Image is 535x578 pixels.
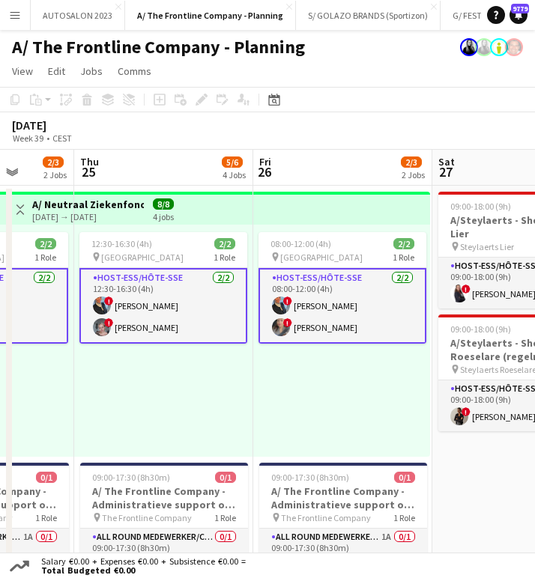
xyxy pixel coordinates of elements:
span: 09:00-18:00 (9h) [450,201,511,212]
a: Edit [42,61,71,81]
div: [DATE] → [DATE] [32,211,144,222]
span: 12:30-16:30 (4h) [91,238,152,249]
span: ! [462,407,471,416]
span: The Frontline Company [102,512,192,523]
app-job-card: 08:00-12:00 (4h)2/2 [GEOGRAPHIC_DATA]1 RoleHost-ess/Hôte-sse2/208:00-12:00 (4h)![PERSON_NAME]![PE... [259,232,426,344]
span: 1 Role [35,512,57,523]
span: Comms [118,64,151,78]
span: Jobs [80,64,103,78]
app-user-avatar: Peter Desart [505,38,523,56]
span: 8/8 [153,198,174,210]
span: The Frontline Company [281,512,371,523]
span: 09:00-17:30 (8h30m) [92,472,170,483]
div: 2 Jobs [402,169,425,180]
span: 1 Role [214,252,235,263]
div: 4 Jobs [223,169,246,180]
span: Edit [48,64,65,78]
div: Salary €0.00 + Expenses €0.00 + Subsistence €0.00 = [32,557,249,575]
span: Steylaerts Lier [460,241,514,252]
span: 2/2 [393,238,414,249]
div: 2 Jobs [43,169,67,180]
span: [GEOGRAPHIC_DATA] [280,252,363,263]
span: ! [462,285,471,293]
span: 1 Role [214,512,236,523]
button: S/ GOLAZO BRANDS (Sportizon) [296,1,441,30]
button: AUTOSALON 2023 [31,1,125,30]
span: 2/2 [214,238,235,249]
span: 0/1 [215,472,236,483]
span: 5/6 [222,156,243,168]
span: 25 [78,163,99,180]
span: [GEOGRAPHIC_DATA] [101,252,184,263]
h3: A/ The Frontline Company - Administratieve support op TFC Kantoor [80,484,248,511]
app-user-avatar: Tess Wouters [460,38,478,56]
span: 1 Role [393,252,414,263]
button: A/ The Frontline Company - Planning [125,1,296,30]
span: 2/3 [43,156,64,168]
span: ! [283,318,292,327]
span: 0/1 [36,472,57,483]
span: 26 [257,163,271,180]
span: 09:00-18:00 (9h) [450,323,511,335]
a: View [6,61,39,81]
span: 2/2 [35,238,56,249]
app-card-role: Host-ess/Hôte-sse2/208:00-12:00 (4h)![PERSON_NAME]![PERSON_NAME] [259,268,426,344]
span: 27 [436,163,455,180]
h3: A/ The Frontline Company - Administratieve support op TFC Kantoor [259,484,427,511]
span: 08:00-12:00 (4h) [270,238,331,249]
span: ! [283,296,292,305]
span: 09:00-17:30 (8h30m) [271,472,349,483]
span: ! [104,296,113,305]
span: View [12,64,33,78]
span: Total Budgeted €0.00 [41,566,246,575]
div: [DATE] [12,118,106,133]
app-user-avatar: Tess Wouters [475,38,493,56]
span: 1 Role [34,252,56,263]
a: Jobs [74,61,109,81]
app-job-card: 12:30-16:30 (4h)2/2 [GEOGRAPHIC_DATA]1 RoleHost-ess/Hôte-sse2/212:30-16:30 (4h)![PERSON_NAME]![PE... [79,232,247,344]
span: Sat [438,155,455,168]
span: 1 Role [393,512,415,523]
span: Thu [80,155,99,168]
span: 2/3 [401,156,422,168]
a: Comms [112,61,157,81]
span: 9779 [511,4,529,13]
h3: A/ Neutraal Ziekenfonds Vlaanderen (NZVL) - [GEOGRAPHIC_DATA] - 22+24-26/09 [32,198,144,211]
a: 9779 [510,6,528,24]
span: ! [104,318,113,327]
span: Week 39 [9,133,46,144]
span: Fri [259,155,271,168]
app-card-role: Host-ess/Hôte-sse2/212:30-16:30 (4h)![PERSON_NAME]![PERSON_NAME] [79,268,247,344]
app-user-avatar: Planning TFC [490,38,508,56]
div: 4 jobs [153,210,174,222]
div: CEST [52,133,72,144]
h1: A/ The Frontline Company - Planning [12,36,305,58]
span: 0/1 [394,472,415,483]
